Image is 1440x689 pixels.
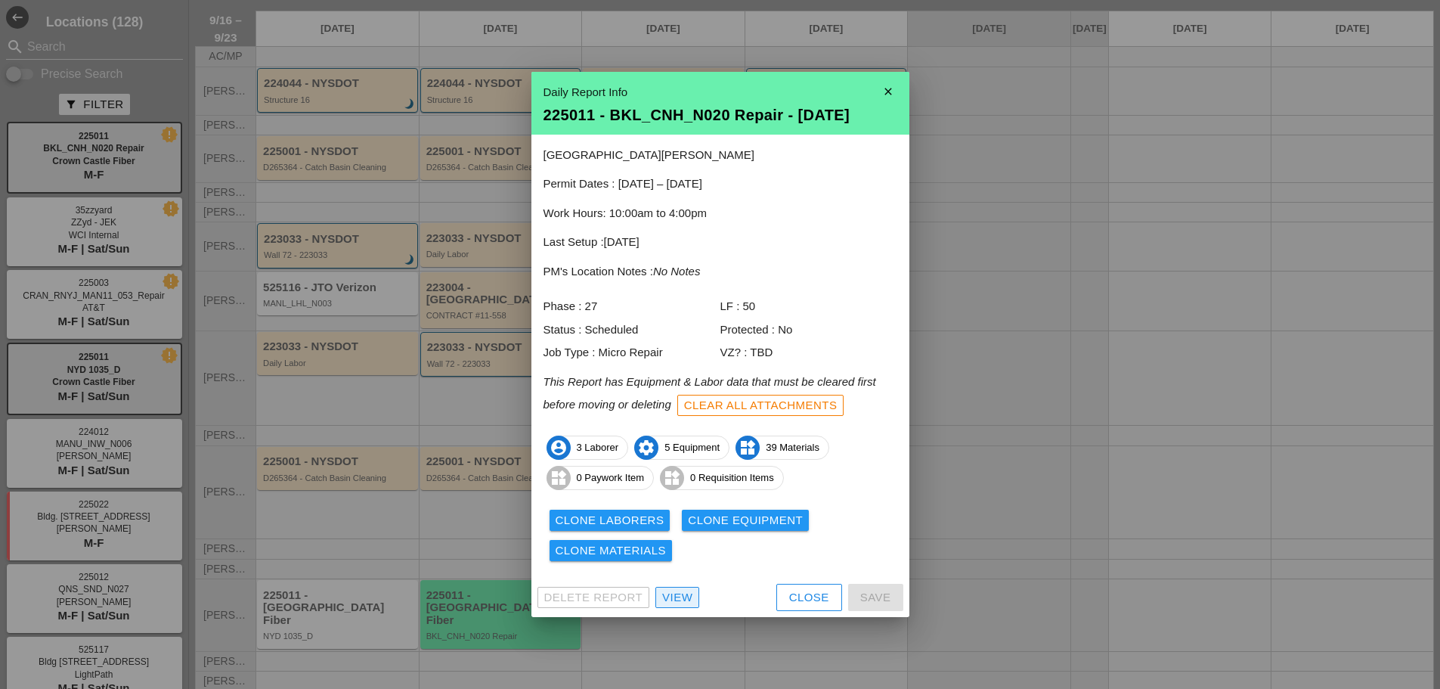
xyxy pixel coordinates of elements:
[677,395,844,416] button: Clear All Attachments
[547,436,571,460] i: account_circle
[655,587,699,608] a: View
[550,510,670,531] button: Clone Laborers
[543,84,897,101] div: Daily Report Info
[736,436,828,460] span: 39 Materials
[547,436,628,460] span: 3 Laborer
[556,512,664,529] div: Clone Laborers
[661,466,783,490] span: 0 Requisition Items
[720,321,897,339] div: Protected : No
[556,542,667,560] div: Clone Materials
[635,436,729,460] span: 5 Equipment
[660,466,684,490] i: widgets
[682,510,809,531] button: Clone Equipment
[543,344,720,362] div: Job Type : Micro Repair
[662,589,692,607] div: View
[543,298,720,315] div: Phase : 27
[543,375,876,411] i: This Report has Equipment & Labor data that must be cleared first before moving or deleting
[547,466,654,490] span: 0 Paywork Item
[543,263,897,281] p: PM's Location Notes :
[776,584,842,611] button: Close
[543,205,897,222] p: Work Hours: 10:00am to 4:00pm
[543,234,897,251] p: Last Setup :
[720,344,897,362] div: VZ? : TBD
[547,466,571,490] i: widgets
[543,175,897,193] p: Permit Dates : [DATE] – [DATE]
[735,436,760,460] i: widgets
[653,265,701,278] i: No Notes
[543,321,720,339] div: Status : Scheduled
[720,298,897,315] div: LF : 50
[688,512,803,529] div: Clone Equipment
[634,436,658,460] i: settings
[604,235,639,248] span: [DATE]
[873,76,903,107] i: close
[543,147,897,164] p: [GEOGRAPHIC_DATA][PERSON_NAME]
[684,397,838,414] div: Clear All Attachments
[789,589,829,607] div: Close
[543,107,897,123] div: 225011 - BKL_CNH_N020 Repair - [DATE]
[550,540,673,561] button: Clone Materials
